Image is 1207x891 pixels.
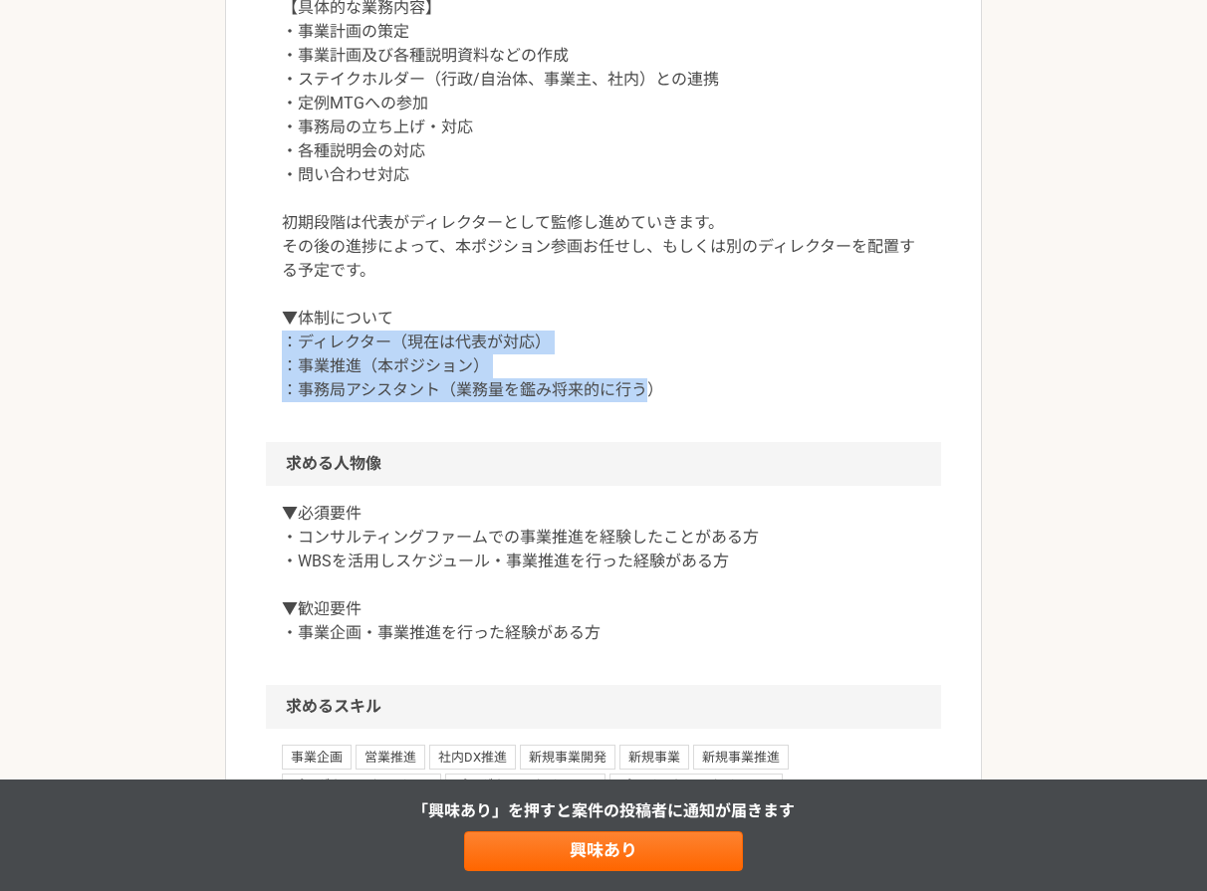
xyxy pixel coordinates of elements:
[609,774,783,797] span: プロジェクトマネジメント
[282,745,352,769] span: 事業企画
[693,745,789,769] span: 新規事業推進
[429,745,516,769] span: 社内DX推進
[412,799,795,823] p: 「興味あり」を押すと 案件の投稿者に通知が届きます
[619,745,689,769] span: 新規事業
[282,774,441,797] span: プロダクトマネージャー
[520,745,615,769] span: 新規事業開発
[445,774,605,797] span: プロダクトマネジメント
[464,831,743,871] a: 興味あり
[282,502,925,645] p: ▼必須要件 ・コンサルティングファームでの事業推進を経験したことがある方 ・WBSを活用しスケジュール・事業推進を行った経験がある方 ▼歓迎要件 ・事業企画・事業推進を行った経験がある方
[266,442,941,486] h2: 求める人物像
[356,745,425,769] span: 営業推進
[266,685,941,729] h2: 求めるスキル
